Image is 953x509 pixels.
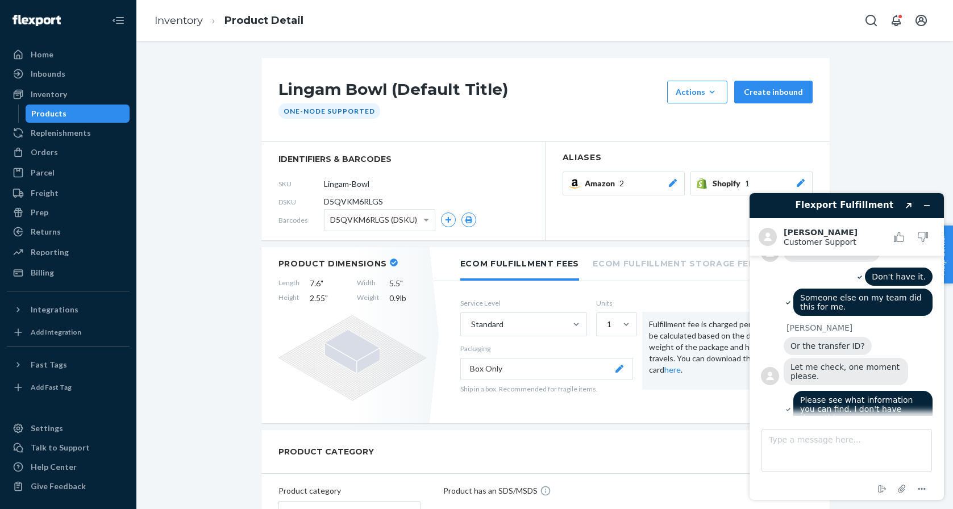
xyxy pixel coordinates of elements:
[31,147,58,158] div: Orders
[31,68,65,80] div: Inbounds
[7,143,130,161] a: Orders
[7,65,130,83] a: Inbounds
[324,196,383,207] span: D5QVKM6RLGS
[389,293,426,304] span: 0.9 lb
[278,81,661,103] h1: Lingam Bowl (Default Title)
[563,153,813,162] h2: Aliases
[664,365,681,374] a: here
[606,319,607,330] input: 1
[619,178,624,189] span: 2
[278,153,528,165] span: identifiers & barcodes
[7,223,130,241] a: Returns
[330,210,417,230] span: D5QVKM6RLGS (DSKU)
[642,312,813,389] div: Fulfillment fee is charged per order and will be calculated based on the dimensions and weight of...
[713,178,745,189] span: Shopify
[7,124,130,142] a: Replenishments
[734,81,813,103] button: Create inbound
[31,423,63,434] div: Settings
[31,442,90,453] div: Talk to Support
[31,481,86,492] div: Give Feedback
[357,278,379,289] span: Width
[460,344,633,353] p: Packaging
[7,439,130,457] button: Talk to Support
[7,203,130,222] a: Prep
[325,293,328,303] span: "
[278,197,324,207] span: DSKU
[321,278,323,288] span: "
[460,247,580,281] li: Ecom Fulfillment Fees
[155,14,203,27] a: Inventory
[31,167,55,178] div: Parcel
[7,264,130,282] a: Billing
[7,243,130,261] a: Reporting
[7,301,130,319] button: Integrations
[31,327,81,337] div: Add Integration
[310,293,347,304] span: 2.55
[7,164,130,182] a: Parcel
[7,45,130,64] a: Home
[910,9,933,32] button: Open account menu
[31,49,53,60] div: Home
[676,86,719,98] div: Actions
[31,382,72,392] div: Add Fast Tag
[740,184,953,509] iframe: Find more information here
[885,9,908,32] button: Open notifications
[278,278,299,289] span: Length
[278,293,299,304] span: Height
[7,477,130,495] button: Give Feedback
[7,184,130,202] a: Freight
[13,15,61,26] img: Flexport logo
[145,4,313,37] ol: breadcrumbs
[690,172,813,195] button: Shopify1
[593,247,760,278] li: Ecom Fulfillment Storage Fees
[471,319,503,330] div: Standard
[460,298,587,308] label: Service Level
[31,108,66,119] div: Products
[31,304,78,315] div: Integrations
[278,179,324,189] span: SKU
[107,9,130,32] button: Close Navigation
[667,81,727,103] button: Actions
[460,358,633,379] button: Box Only
[585,178,619,189] span: Amazon
[389,278,426,289] span: 5.5
[7,419,130,437] a: Settings
[278,258,388,269] h2: Product Dimensions
[400,278,403,288] span: "
[31,127,91,139] div: Replenishments
[31,247,69,258] div: Reporting
[278,485,421,497] p: Product category
[470,319,471,330] input: Standard
[460,384,633,394] p: Ship in a box. Recommended for fragile items.
[31,267,54,278] div: Billing
[745,178,750,189] span: 1
[563,172,685,195] button: Amazon2
[443,485,538,497] p: Product has an SDS/MSDS
[27,8,50,18] span: Chat
[7,378,130,397] a: Add Fast Tag
[7,85,130,103] a: Inventory
[7,323,130,341] a: Add Integration
[310,278,347,289] span: 7.6
[278,441,374,462] h2: PRODUCT CATEGORY
[278,215,324,225] span: Barcodes
[278,103,380,119] div: One-Node Supported
[26,105,130,123] a: Products
[860,9,883,32] button: Open Search Box
[31,461,77,473] div: Help Center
